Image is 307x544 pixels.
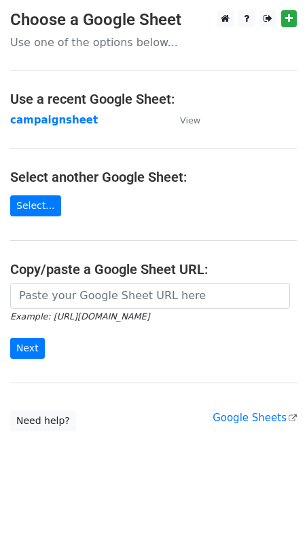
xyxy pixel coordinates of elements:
[180,115,200,125] small: View
[10,261,297,277] h4: Copy/paste a Google Sheet URL:
[10,410,76,431] a: Need help?
[10,283,290,309] input: Paste your Google Sheet URL here
[10,10,297,30] h3: Choose a Google Sheet
[10,114,98,126] a: campaignsheet
[10,169,297,185] h4: Select another Google Sheet:
[10,195,61,216] a: Select...
[10,311,149,322] small: Example: [URL][DOMAIN_NAME]
[10,338,45,359] input: Next
[10,91,297,107] h4: Use a recent Google Sheet:
[166,114,200,126] a: View
[10,35,297,50] p: Use one of the options below...
[213,412,297,424] a: Google Sheets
